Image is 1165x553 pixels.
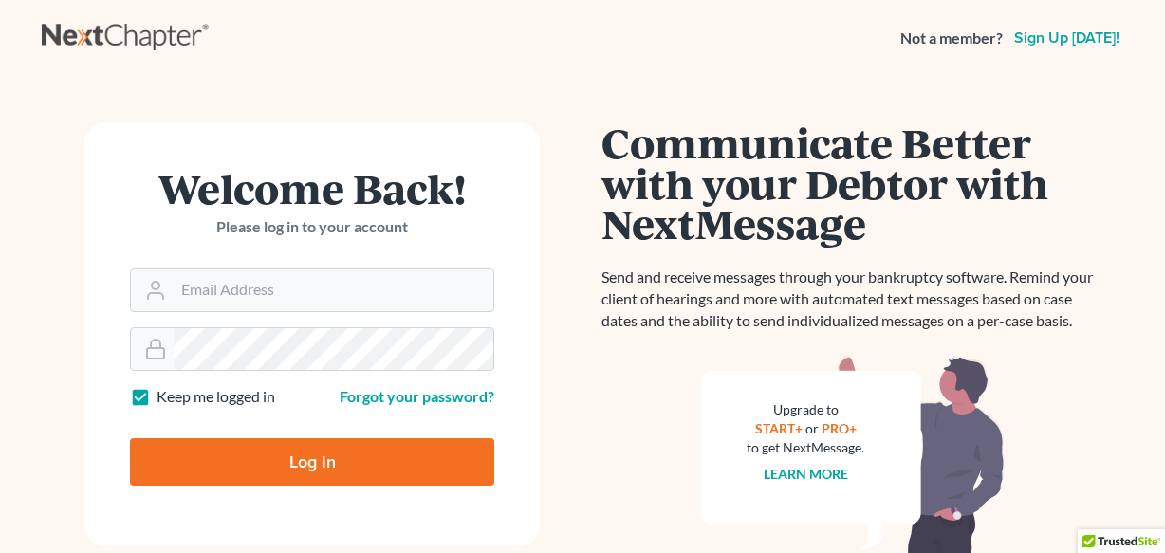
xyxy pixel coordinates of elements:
div: Upgrade to [747,400,864,419]
a: START+ [755,420,803,436]
input: Log In [130,438,494,486]
a: Learn more [764,466,848,482]
p: Please log in to your account [130,216,494,238]
p: Send and receive messages through your bankruptcy software. Remind your client of hearings and mo... [601,267,1104,332]
a: Forgot your password? [340,387,494,405]
div: to get NextMessage. [747,438,864,457]
a: PRO+ [822,420,857,436]
label: Keep me logged in [157,386,275,408]
strong: Not a member? [900,28,1003,49]
a: Sign up [DATE]! [1010,30,1123,46]
h1: Communicate Better with your Debtor with NextMessage [601,122,1104,244]
h1: Welcome Back! [130,168,494,209]
span: or [805,420,819,436]
input: Email Address [174,269,493,311]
